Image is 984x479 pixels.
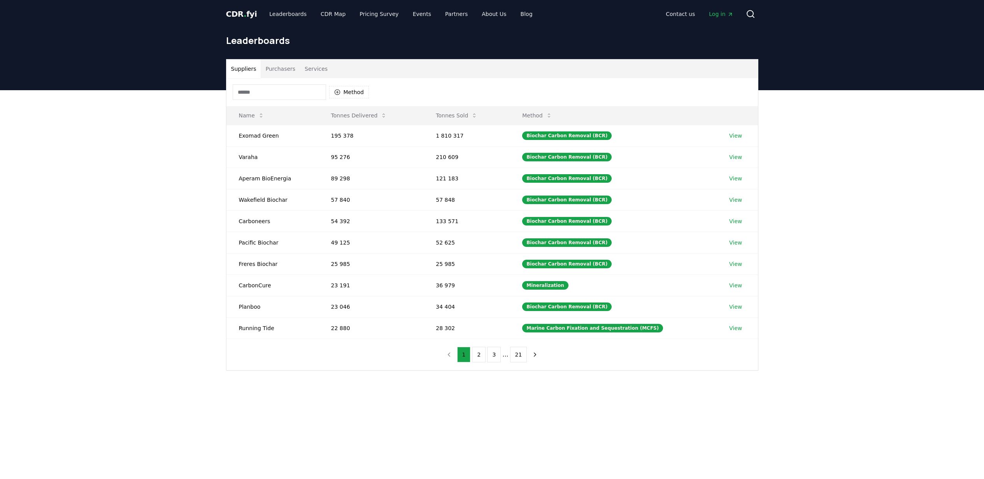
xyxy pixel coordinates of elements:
[325,108,393,123] button: Tonnes Delivered
[226,274,319,296] td: CarbonCure
[423,274,510,296] td: 36 979
[226,59,261,78] button: Suppliers
[423,125,510,146] td: 1 810 317
[226,210,319,232] td: Carboneers
[729,153,742,161] a: View
[226,9,257,19] span: CDR fyi
[261,59,300,78] button: Purchasers
[233,108,270,123] button: Name
[407,7,437,21] a: Events
[516,108,558,123] button: Method
[709,10,733,18] span: Log in
[226,146,319,168] td: Varaha
[528,347,542,362] button: next page
[502,350,508,359] li: ...
[314,7,352,21] a: CDR Map
[329,86,369,98] button: Method
[226,253,319,274] td: Freres Biochar
[703,7,739,21] a: Log in
[423,317,510,339] td: 28 302
[300,59,332,78] button: Services
[319,232,424,253] td: 49 125
[522,302,612,311] div: Biochar Carbon Removal (BCR)
[457,347,471,362] button: 1
[660,7,701,21] a: Contact us
[226,296,319,317] td: Planboo
[423,146,510,168] td: 210 609
[439,7,474,21] a: Partners
[430,108,484,123] button: Tonnes Sold
[226,34,758,47] h1: Leaderboards
[423,253,510,274] td: 25 985
[729,303,742,311] a: View
[226,168,319,189] td: Aperam BioEnergia
[226,9,257,19] a: CDR.fyi
[729,281,742,289] a: View
[510,347,527,362] button: 21
[263,7,313,21] a: Leaderboards
[226,189,319,210] td: Wakefield Biochar
[522,217,612,226] div: Biochar Carbon Removal (BCR)
[319,317,424,339] td: 22 880
[522,131,612,140] div: Biochar Carbon Removal (BCR)
[729,324,742,332] a: View
[522,260,612,268] div: Biochar Carbon Removal (BCR)
[522,153,612,161] div: Biochar Carbon Removal (BCR)
[729,175,742,182] a: View
[319,253,424,274] td: 25 985
[729,132,742,140] a: View
[423,210,510,232] td: 133 571
[226,232,319,253] td: Pacific Biochar
[423,232,510,253] td: 52 625
[319,168,424,189] td: 89 298
[472,347,486,362] button: 2
[263,7,538,21] nav: Main
[244,9,246,19] span: .
[319,274,424,296] td: 23 191
[423,296,510,317] td: 34 404
[475,7,512,21] a: About Us
[522,281,568,290] div: Mineralization
[514,7,539,21] a: Blog
[660,7,739,21] nav: Main
[353,7,405,21] a: Pricing Survey
[522,324,663,332] div: Marine Carbon Fixation and Sequestration (MCFS)
[319,210,424,232] td: 54 392
[319,125,424,146] td: 195 378
[729,196,742,204] a: View
[423,189,510,210] td: 57 848
[729,260,742,268] a: View
[319,146,424,168] td: 95 276
[319,189,424,210] td: 57 840
[729,217,742,225] a: View
[226,125,319,146] td: Exomad Green
[522,174,612,183] div: Biochar Carbon Removal (BCR)
[487,347,501,362] button: 3
[319,296,424,317] td: 23 046
[522,196,612,204] div: Biochar Carbon Removal (BCR)
[423,168,510,189] td: 121 183
[226,317,319,339] td: Running Tide
[729,239,742,246] a: View
[522,238,612,247] div: Biochar Carbon Removal (BCR)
